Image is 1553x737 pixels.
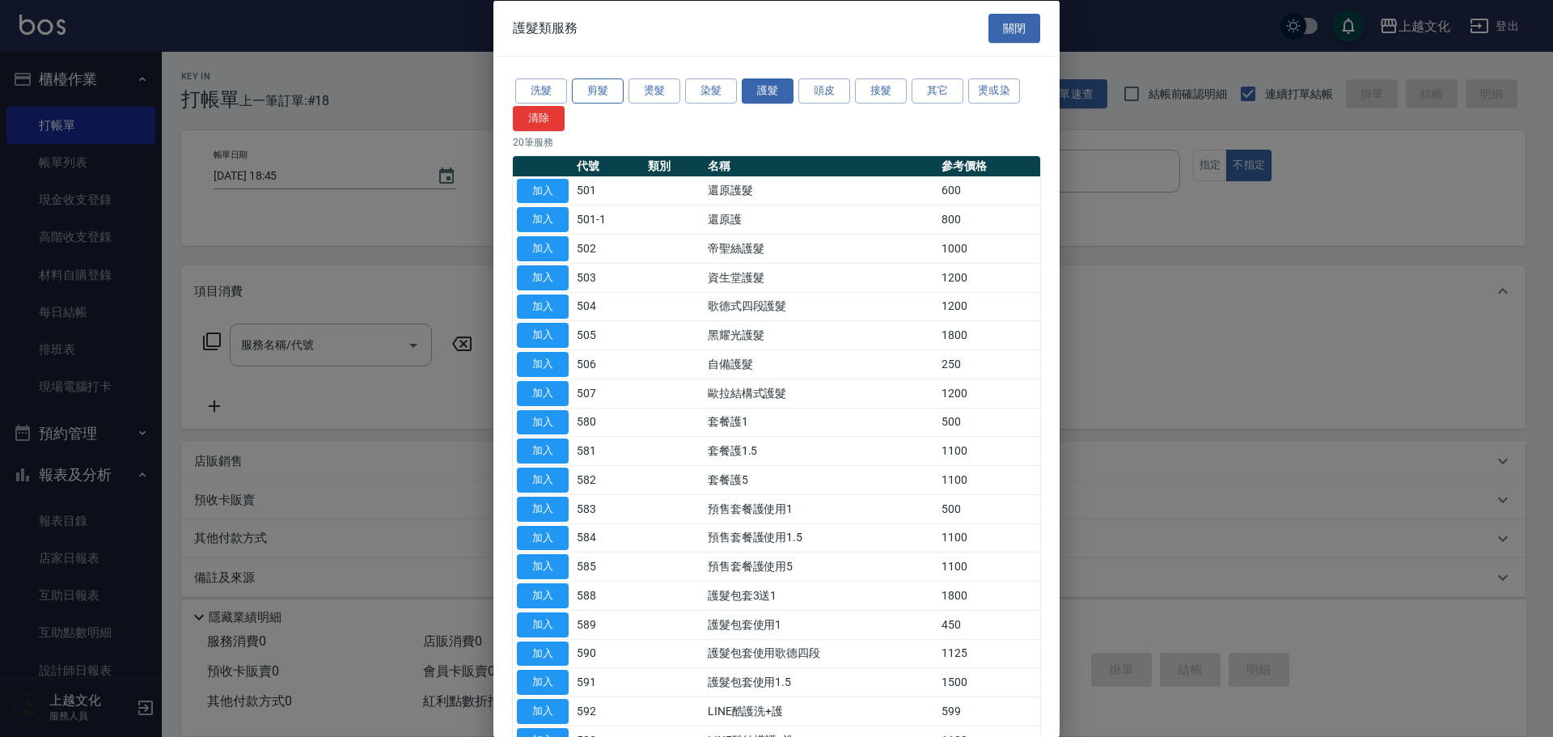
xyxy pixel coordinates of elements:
td: 黑耀光護髮 [704,320,937,349]
th: 代號 [573,155,644,176]
button: 燙或染 [968,78,1020,104]
td: 600 [937,176,1040,205]
td: 583 [573,494,644,523]
td: 自備護髮 [704,349,937,379]
button: 加入 [517,409,569,434]
td: 護髮包套使用歌德四段 [704,639,937,668]
button: 其它 [912,78,963,104]
th: 類別 [644,155,703,176]
td: 1500 [937,667,1040,697]
button: 加入 [517,207,569,232]
td: 450 [937,610,1040,639]
button: 加入 [517,641,569,666]
td: 250 [937,349,1040,379]
td: 套餐護1.5 [704,436,937,465]
td: 504 [573,292,644,321]
button: 護髮 [742,78,793,104]
button: 洗髮 [515,78,567,104]
td: 1100 [937,465,1040,494]
td: 預售套餐護使用1 [704,494,937,523]
button: 加入 [517,438,569,464]
td: 護髮包套3送1 [704,581,937,610]
button: 加入 [517,468,569,493]
button: 燙髮 [628,78,680,104]
td: 1100 [937,436,1040,465]
button: 頭皮 [798,78,850,104]
button: 加入 [517,236,569,261]
button: 接髮 [855,78,907,104]
td: 599 [937,697,1040,726]
td: 581 [573,436,644,465]
button: 加入 [517,380,569,405]
td: 800 [937,205,1040,234]
th: 名稱 [704,155,937,176]
td: 507 [573,379,644,408]
td: 1200 [937,292,1040,321]
td: 592 [573,697,644,726]
td: 501 [573,176,644,205]
td: 591 [573,667,644,697]
td: 506 [573,349,644,379]
td: 505 [573,320,644,349]
td: 502 [573,234,644,263]
p: 20 筆服務 [513,134,1040,149]
button: 加入 [517,670,569,695]
td: 預售套餐護使用5 [704,552,937,581]
td: 預售套餐護使用1.5 [704,523,937,553]
td: 500 [937,408,1040,437]
td: 護髮包套使用1 [704,610,937,639]
button: 加入 [517,352,569,377]
td: 1200 [937,263,1040,292]
td: 589 [573,610,644,639]
td: 585 [573,552,644,581]
button: 加入 [517,178,569,203]
th: 參考價格 [937,155,1040,176]
button: 加入 [517,323,569,348]
td: 501-1 [573,205,644,234]
td: 500 [937,494,1040,523]
td: 套餐護1 [704,408,937,437]
span: 護髮類服務 [513,19,578,36]
td: 還原護髮 [704,176,937,205]
td: 資生堂護髮 [704,263,937,292]
td: 歌德式四段護髮 [704,292,937,321]
td: 590 [573,639,644,668]
button: 加入 [517,294,569,319]
td: 護髮包套使用1.5 [704,667,937,697]
button: 剪髮 [572,78,624,104]
td: 584 [573,523,644,553]
button: 加入 [517,525,569,550]
td: 1100 [937,523,1040,553]
button: 加入 [517,612,569,637]
button: 加入 [517,699,569,724]
td: 1125 [937,639,1040,668]
button: 加入 [517,583,569,608]
button: 染髮 [685,78,737,104]
td: 580 [573,408,644,437]
button: 加入 [517,496,569,521]
td: 1100 [937,552,1040,581]
td: 帝聖絲護髮 [704,234,937,263]
td: 歐拉結構式護髮 [704,379,937,408]
td: 套餐護5 [704,465,937,494]
td: 582 [573,465,644,494]
button: 加入 [517,265,569,290]
button: 關閉 [988,13,1040,43]
button: 清除 [513,105,565,130]
td: 1800 [937,581,1040,610]
td: 還原護 [704,205,937,234]
td: 588 [573,581,644,610]
td: 1200 [937,379,1040,408]
button: 加入 [517,554,569,579]
td: 503 [573,263,644,292]
td: LINE酷護洗+護 [704,697,937,726]
td: 1000 [937,234,1040,263]
td: 1800 [937,320,1040,349]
